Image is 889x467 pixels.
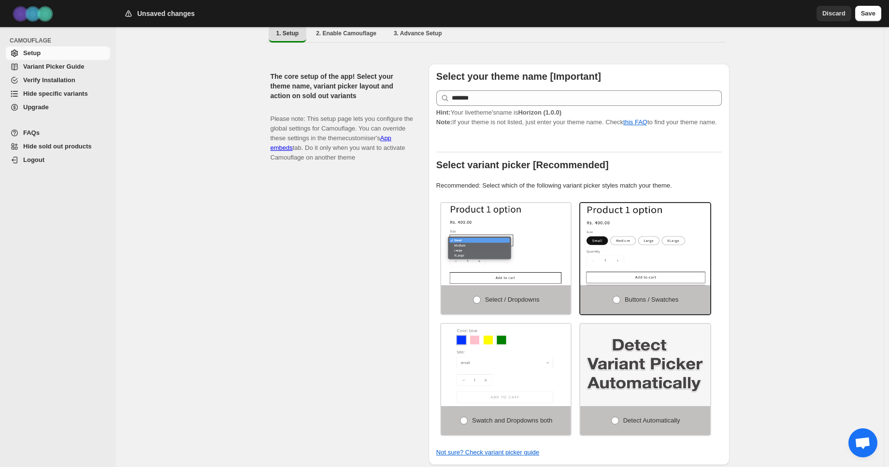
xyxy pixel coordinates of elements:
img: Select / Dropdowns [441,203,571,285]
b: Select variant picker [Recommended] [436,160,609,170]
a: Variant Picker Guide [6,60,110,73]
span: Variant Picker Guide [23,63,84,70]
span: FAQs [23,129,40,136]
span: Swatch and Dropdowns both [472,417,552,424]
a: Logout [6,153,110,167]
span: Upgrade [23,103,49,111]
span: Select / Dropdowns [485,296,540,303]
p: Recommended: Select which of the following variant picker styles match your theme. [436,181,722,190]
p: If your theme is not listed, just enter your theme name. Check to find your theme name. [436,108,722,127]
span: Setup [23,49,41,57]
span: 3. Advance Setup [394,29,442,37]
b: Select your theme name [Important] [436,71,601,82]
span: 2. Enable Camouflage [316,29,376,37]
p: Please note: This setup page lets you configure the global settings for Camouflage. You can overr... [271,104,413,162]
img: Detect Automatically [580,324,710,406]
strong: Horizon (1.0.0) [518,109,561,116]
a: Verify Installation [6,73,110,87]
span: 1. Setup [276,29,299,37]
h2: Unsaved changes [137,9,195,18]
a: Hide specific variants [6,87,110,101]
a: Upgrade [6,101,110,114]
a: Setup [6,46,110,60]
span: Hide sold out products [23,143,92,150]
span: Hide specific variants [23,90,88,97]
a: Hide sold out products [6,140,110,153]
span: Detect Automatically [623,417,680,424]
span: Buttons / Swatches [625,296,678,303]
a: FAQs [6,126,110,140]
span: Your live theme's name is [436,109,561,116]
a: Not sure? Check variant picker guide [436,449,539,456]
div: Open chat [848,428,877,457]
span: Discard [822,9,846,18]
strong: Note: [436,118,452,126]
strong: Hint: [436,109,451,116]
h2: The core setup of the app! Select your theme name, variant picker layout and action on sold out v... [271,72,413,101]
button: Save [855,6,881,21]
button: Discard [817,6,851,21]
img: Swatch and Dropdowns both [441,324,571,406]
span: Save [861,9,875,18]
span: CAMOUFLAGE [10,37,111,44]
img: Buttons / Swatches [580,203,710,285]
a: this FAQ [623,118,647,126]
span: Logout [23,156,44,163]
span: Verify Installation [23,76,75,84]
